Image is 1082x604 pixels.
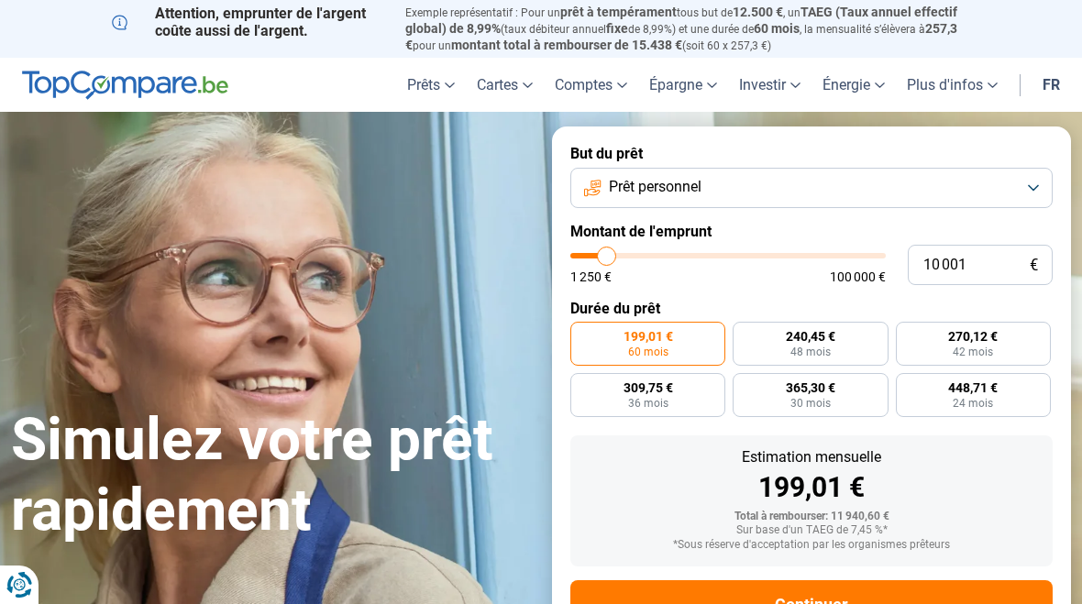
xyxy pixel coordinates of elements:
a: Cartes [466,58,544,112]
span: fixe [606,21,628,36]
div: *Sous réserve d'acceptation par les organismes prêteurs [585,539,1038,552]
div: Total à rembourser: 11 940,60 € [585,511,1038,523]
h1: Simulez votre prêt rapidement [11,405,530,546]
label: Montant de l'emprunt [570,223,1053,240]
span: 270,12 € [948,330,998,343]
label: But du prêt [570,145,1053,162]
a: Comptes [544,58,638,112]
span: 60 mois [628,346,668,357]
span: 240,45 € [786,330,835,343]
img: TopCompare [22,71,228,100]
div: 199,01 € [585,474,1038,501]
span: 12.500 € [733,5,783,19]
span: prêt à tempérament [560,5,677,19]
span: 24 mois [953,398,993,409]
a: Investir [728,58,811,112]
p: Attention, emprunter de l'argent coûte aussi de l'argent. [112,5,383,39]
a: Énergie [811,58,896,112]
span: 48 mois [790,346,831,357]
span: 257,3 € [405,21,957,52]
a: Épargne [638,58,728,112]
span: 30 mois [790,398,831,409]
button: Prêt personnel [570,168,1053,208]
span: Prêt personnel [609,177,701,197]
a: fr [1032,58,1071,112]
a: Prêts [396,58,466,112]
p: Exemple représentatif : Pour un tous but de , un (taux débiteur annuel de 8,99%) et une durée de ... [405,5,970,53]
span: 42 mois [953,346,993,357]
span: 309,75 € [624,381,673,394]
span: 448,71 € [948,381,998,394]
span: 36 mois [628,398,668,409]
span: 199,01 € [624,330,673,343]
span: 100 000 € [830,270,886,283]
div: Sur base d'un TAEG de 7,45 %* [585,524,1038,537]
span: 365,30 € [786,381,835,394]
span: € [1030,258,1038,273]
span: 60 mois [754,21,800,36]
label: Durée du prêt [570,300,1053,317]
a: Plus d'infos [896,58,1009,112]
div: Estimation mensuelle [585,450,1038,465]
span: 1 250 € [570,270,612,283]
span: TAEG (Taux annuel effectif global) de 8,99% [405,5,957,36]
span: montant total à rembourser de 15.438 € [451,38,682,52]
